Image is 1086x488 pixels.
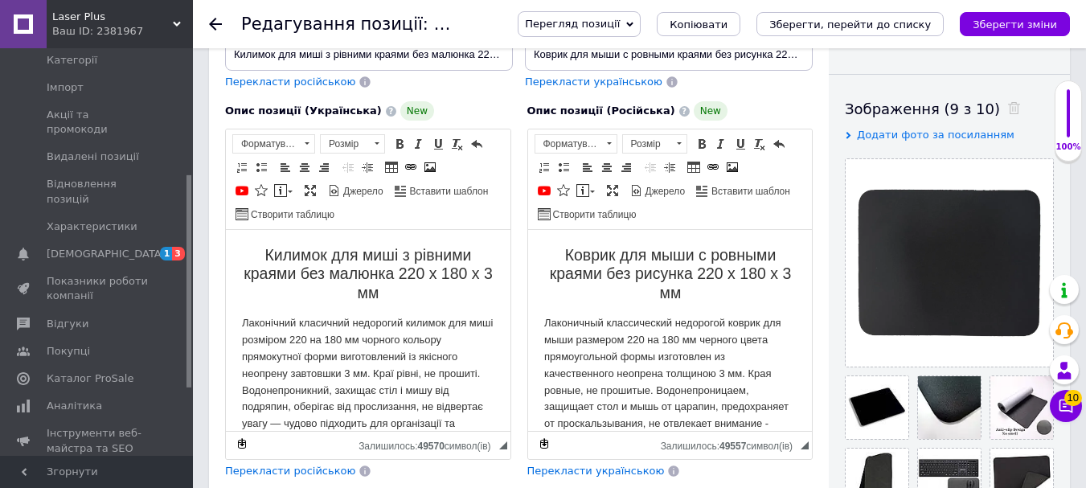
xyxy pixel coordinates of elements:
[421,158,439,176] a: Зображення
[341,185,383,199] span: Джерело
[47,177,149,206] span: Відновлення позицій
[172,247,185,260] span: 3
[47,274,149,303] span: Показники роботи компанії
[1055,141,1081,153] div: 100%
[751,135,768,153] a: Видалити форматування
[527,465,665,477] span: Перекласти українською
[232,134,315,154] a: Форматування
[525,39,813,71] input: Наприклад, H&M жіноча сукня зелена 38 розмір вечірня максі з блискітками
[641,158,659,176] a: Зменшити відступ
[47,426,149,455] span: Інструменти веб-майстра та SEO
[16,16,268,72] h2: Коврик для мыши с ровными краями без рисунка 220 х 180 х 3 мм
[160,247,173,260] span: 1
[47,219,137,234] span: Характеристики
[209,18,222,31] div: Повернутися назад
[359,158,376,176] a: Збільшити відступ
[661,437,801,452] div: Кiлькiсть символiв
[709,185,790,199] span: Вставити шаблон
[233,435,251,453] a: Зробити резервну копію зараз
[535,135,601,153] span: Форматування
[233,158,251,176] a: Вставити/видалити нумерований список
[272,182,295,199] a: Вставити повідомлення
[417,441,444,452] span: 49570
[52,24,193,39] div: Ваш ID: 2381967
[525,18,620,30] span: Перегляд позиції
[410,135,428,153] a: Курсив (Ctrl+I)
[551,208,637,222] span: Створити таблицю
[226,230,510,431] iframe: Редактор, EE4B4C9A-2C0F-498C-99BD-D51BF6461197
[449,135,466,153] a: Видалити форматування
[320,134,385,154] a: Розмір
[225,465,355,477] span: Перекласти російською
[845,99,1054,119] div: Зображення (9 з 10)
[383,158,400,176] a: Таблиця
[47,344,90,359] span: Покупці
[339,158,357,176] a: Зменшити відступ
[685,158,703,176] a: Таблиця
[528,230,813,431] iframe: Редактор, 917C440E-110D-4BB3-B736-15BC3EE2A9EC
[47,53,97,68] span: Категорії
[670,18,727,31] span: Копіювати
[535,182,553,199] a: Додати відео з YouTube
[535,435,553,453] a: Зробити резервну копію зараз
[47,108,149,137] span: Акції та промокоди
[391,135,408,153] a: Жирний (Ctrl+B)
[535,158,553,176] a: Вставити/видалити нумерований список
[47,371,133,386] span: Каталог ProSale
[719,441,746,452] span: 49557
[16,85,268,236] p: Лаконічний класичний недорогий килимок для миші розміром 220 на 180 мм чорного кольору прямокутно...
[248,208,334,222] span: Створити таблицю
[622,134,687,154] a: Розмір
[359,437,498,452] div: Кiлькiсть символiв
[857,129,1014,141] span: Додати фото за посиланням
[623,135,671,153] span: Розмір
[801,441,809,449] span: Потягніть для зміни розмірів
[535,205,639,223] a: Створити таблицю
[296,158,314,176] a: По центру
[574,182,597,199] a: Вставити повідомлення
[704,158,722,176] a: Вставити/Редагувати посилання (Ctrl+L)
[16,85,268,236] p: Лаконичный классический недорогой коврик для мыши размером 220 на 180 мм черного цвета прямоуголь...
[770,135,788,153] a: Повернути (Ctrl+Z)
[225,76,355,88] span: Перекласти російською
[693,135,711,153] a: Жирний (Ctrl+B)
[628,182,688,199] a: Джерело
[315,158,333,176] a: По правому краю
[694,101,727,121] span: New
[321,135,369,153] span: Розмір
[617,158,635,176] a: По правому краю
[252,182,270,199] a: Вставити іконку
[1055,80,1082,162] div: 100% Якість заповнення
[535,134,617,154] a: Форматування
[225,105,382,117] span: Опис позиції (Українська)
[579,158,596,176] a: По лівому краю
[732,135,749,153] a: Підкреслений (Ctrl+U)
[499,441,507,449] span: Потягніть для зміни розмірів
[392,182,491,199] a: Вставити шаблон
[756,12,944,36] button: Зберегти, перейти до списку
[47,247,166,261] span: [DEMOGRAPHIC_DATA]
[694,182,793,199] a: Вставити шаблон
[326,182,386,199] a: Джерело
[408,185,489,199] span: Вставити шаблон
[1064,390,1082,406] span: 10
[47,150,139,164] span: Видалені позиції
[973,18,1057,31] i: Зберегти зміни
[233,182,251,199] a: Додати відео з YouTube
[657,12,740,36] button: Копіювати
[525,76,662,88] span: Перекласти українською
[301,182,319,199] a: Максимізувати
[16,16,268,72] h2: Килимок для миші з рівними краями без малюнка 220 х 180 х 3 мм
[555,182,572,199] a: Вставити іконку
[769,18,931,31] i: Зберегти, перейти до списку
[47,80,84,95] span: Імпорт
[1050,390,1082,422] button: Чат з покупцем10
[52,10,173,24] span: Laser Plus
[429,135,447,153] a: Підкреслений (Ctrl+U)
[252,158,270,176] a: Вставити/видалити маркований список
[400,101,434,121] span: New
[277,158,294,176] a: По лівому краю
[555,158,572,176] a: Вставити/видалити маркований список
[402,158,420,176] a: Вставити/Редагувати посилання (Ctrl+L)
[47,317,88,331] span: Відгуки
